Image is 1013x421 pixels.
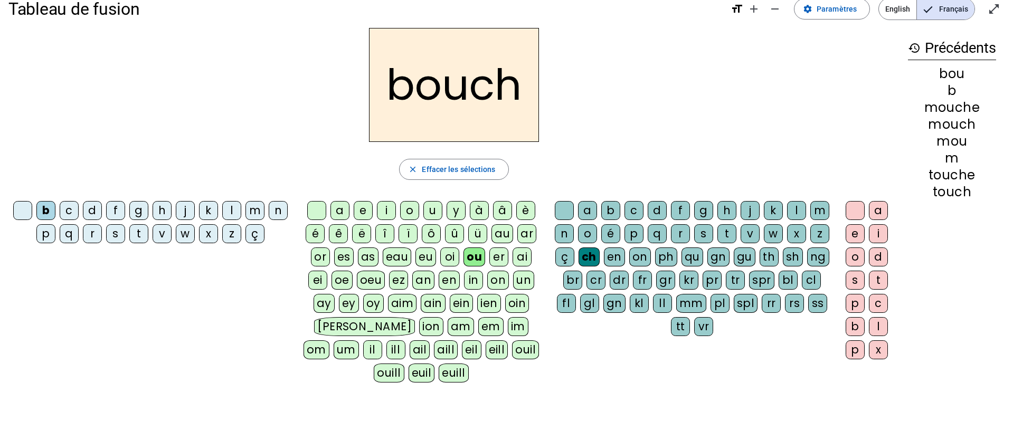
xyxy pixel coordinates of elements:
div: d [869,247,888,266]
div: d [83,201,102,220]
h3: Précédents [908,36,996,60]
div: im [508,317,528,336]
div: mouch [908,118,996,131]
div: ng [807,247,829,266]
div: r [671,224,690,243]
div: eu [415,247,436,266]
div: on [629,247,651,266]
div: fr [633,271,652,290]
mat-icon: remove [769,3,781,15]
div: touche [908,169,996,181]
div: q [60,224,79,243]
div: il [363,340,382,359]
div: p [36,224,55,243]
div: eill [486,340,508,359]
div: b [36,201,55,220]
div: s [846,271,865,290]
div: en [604,247,625,266]
div: oe [332,271,353,290]
div: ar [517,224,536,243]
div: ï [399,224,418,243]
div: an [412,271,434,290]
div: em [478,317,504,336]
div: t [129,224,148,243]
div: cl [802,271,821,290]
div: oi [440,247,459,266]
div: um [334,340,359,359]
div: ill [386,340,405,359]
div: th [760,247,779,266]
mat-icon: settings [803,4,812,14]
div: o [846,247,865,266]
div: en [439,271,460,290]
div: bou [908,68,996,80]
div: b [908,84,996,97]
div: p [846,294,865,313]
div: ç [555,247,574,266]
div: spl [734,294,758,313]
div: a [578,201,597,220]
div: i [377,201,396,220]
div: or [311,247,330,266]
div: om [304,340,329,359]
div: oy [363,294,384,313]
div: ch [579,247,600,266]
div: ail [410,340,430,359]
div: n [555,224,574,243]
div: fl [557,294,576,313]
div: [PERSON_NAME] [314,317,415,336]
div: f [106,201,125,220]
div: ouil [512,340,539,359]
div: j [741,201,760,220]
div: gn [707,247,730,266]
div: f [671,201,690,220]
div: w [176,224,195,243]
div: ll [653,294,672,313]
div: mou [908,135,996,148]
div: s [694,224,713,243]
div: û [445,224,464,243]
div: h [153,201,172,220]
div: t [869,271,888,290]
div: z [222,224,241,243]
div: y [447,201,466,220]
div: b [601,201,620,220]
div: t [717,224,736,243]
div: au [491,224,513,243]
div: ss [808,294,827,313]
div: ion [419,317,443,336]
div: er [489,247,508,266]
div: ay [314,294,335,313]
span: Paramètres [817,3,857,15]
div: ô [422,224,441,243]
div: spr [749,271,774,290]
div: c [624,201,643,220]
mat-icon: add [747,3,760,15]
div: rs [785,294,804,313]
div: un [513,271,534,290]
div: tr [726,271,745,290]
div: l [222,201,241,220]
div: ph [655,247,677,266]
div: p [846,340,865,359]
div: é [306,224,325,243]
div: i [869,224,888,243]
div: pl [711,294,730,313]
div: ai [513,247,532,266]
div: cr [586,271,605,290]
div: ei [308,271,327,290]
div: ë [352,224,371,243]
div: ein [450,294,474,313]
div: x [199,224,218,243]
div: as [358,247,378,266]
mat-icon: history [908,42,921,54]
div: gu [734,247,755,266]
div: r [83,224,102,243]
div: tt [671,317,690,336]
div: j [176,201,195,220]
div: x [787,224,806,243]
div: x [869,340,888,359]
div: v [153,224,172,243]
div: g [694,201,713,220]
div: ou [463,247,485,266]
